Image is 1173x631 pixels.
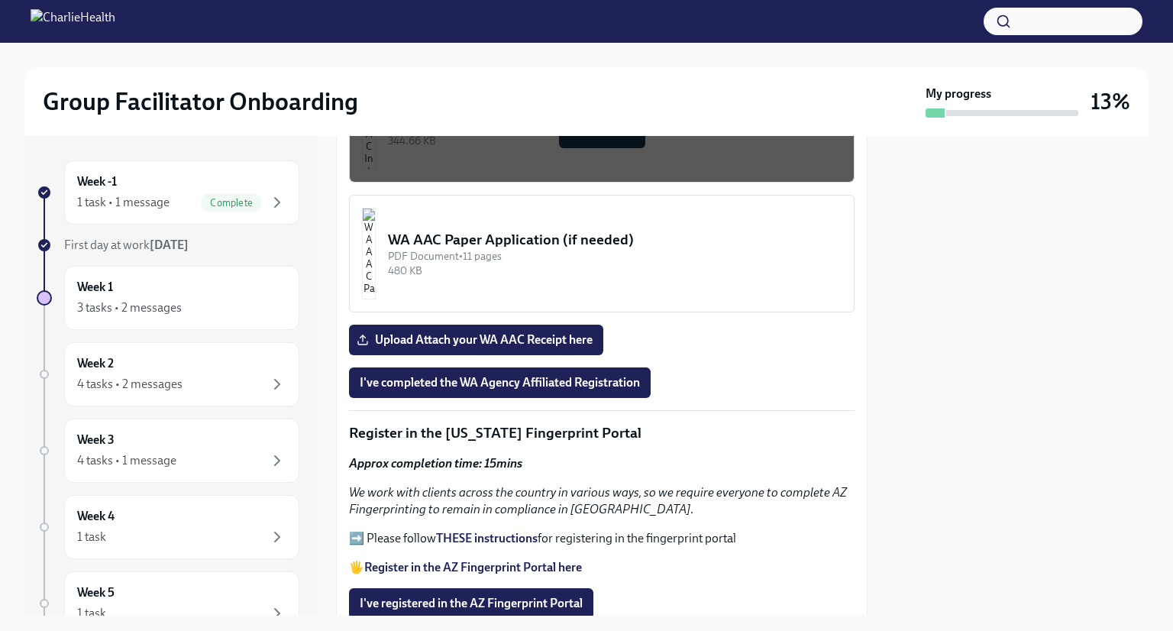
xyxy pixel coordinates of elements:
[77,605,106,622] div: 1 task
[360,375,640,390] span: I've completed the WA Agency Affiliated Registration
[436,531,538,545] a: THESE instructions
[388,264,842,278] div: 480 KB
[349,367,651,398] button: I've completed the WA Agency Affiliated Registration
[388,134,842,148] div: 344.66 KB
[77,452,176,469] div: 4 tasks • 1 message
[926,86,991,102] strong: My progress
[77,508,115,525] h6: Week 4
[349,485,847,516] em: We work with clients across the country in various ways, so we require everyone to complete AZ Fi...
[77,584,115,601] h6: Week 5
[31,9,115,34] img: CharlieHealth
[77,173,117,190] h6: Week -1
[37,266,299,330] a: Week 13 tasks • 2 messages
[37,495,299,559] a: Week 41 task
[77,355,114,372] h6: Week 2
[349,559,855,576] p: 🖐️
[77,376,183,393] div: 4 tasks • 2 messages
[37,160,299,225] a: Week -11 task • 1 messageComplete
[388,249,842,264] div: PDF Document • 11 pages
[349,530,855,547] p: ➡️ Please follow for registering in the fingerprint portal
[1091,88,1130,115] h3: 13%
[362,208,376,299] img: WA AAC Paper Application (if needed)
[364,560,582,574] a: Register in the AZ Fingerprint Portal here
[37,342,299,406] a: Week 24 tasks • 2 messages
[37,237,299,254] a: First day at work[DATE]
[349,456,522,471] strong: Approx completion time: 15mins
[201,197,262,209] span: Complete
[360,596,583,611] span: I've registered in the AZ Fingerprint Portal
[360,332,593,348] span: Upload Attach your WA AAC Receipt here
[150,238,189,252] strong: [DATE]
[349,195,855,312] button: WA AAC Paper Application (if needed)PDF Document•11 pages480 KB
[349,588,593,619] button: I've registered in the AZ Fingerprint Portal
[43,86,358,117] h2: Group Facilitator Onboarding
[77,279,113,296] h6: Week 1
[349,325,603,355] label: Upload Attach your WA AAC Receipt here
[349,423,855,443] p: Register in the [US_STATE] Fingerprint Portal
[37,419,299,483] a: Week 34 tasks • 1 message
[77,529,106,545] div: 1 task
[388,230,842,250] div: WA AAC Paper Application (if needed)
[77,432,115,448] h6: Week 3
[64,238,189,252] span: First day at work
[77,299,182,316] div: 3 tasks • 2 messages
[77,194,170,211] div: 1 task • 1 message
